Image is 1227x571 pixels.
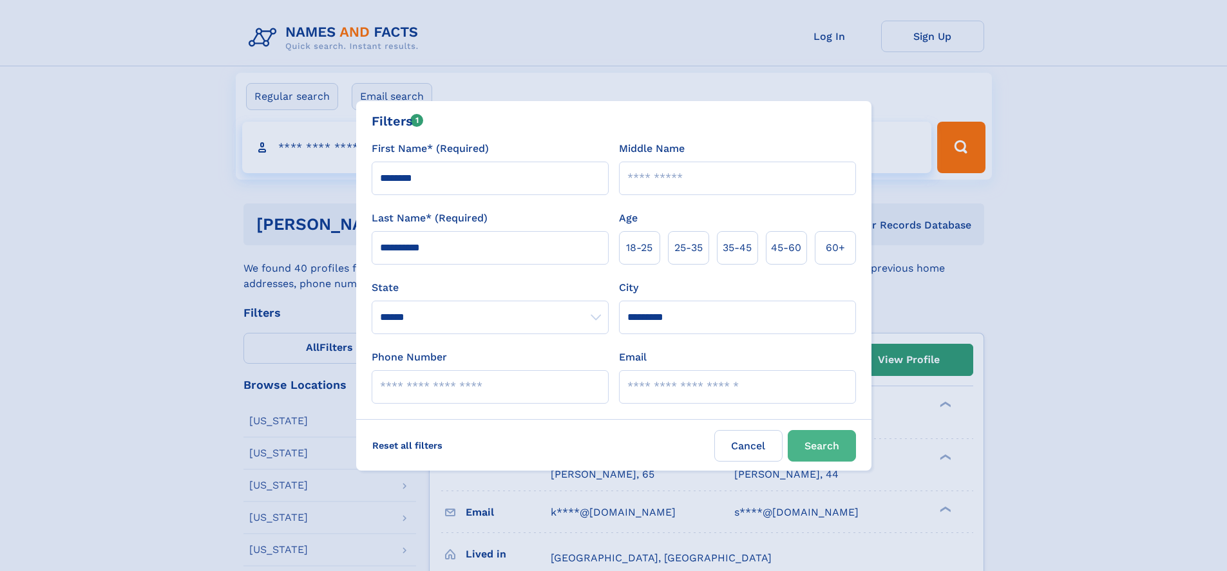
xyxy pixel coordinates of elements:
[619,141,685,156] label: Middle Name
[619,211,638,226] label: Age
[788,430,856,462] button: Search
[372,350,447,365] label: Phone Number
[372,111,424,131] div: Filters
[372,280,609,295] label: State
[364,430,451,461] label: Reset all filters
[619,280,638,295] label: City
[826,240,845,256] span: 60+
[674,240,703,256] span: 25‑35
[626,240,652,256] span: 18‑25
[771,240,801,256] span: 45‑60
[714,430,783,462] label: Cancel
[372,211,488,226] label: Last Name* (Required)
[372,141,489,156] label: First Name* (Required)
[619,350,647,365] label: Email
[723,240,752,256] span: 35‑45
